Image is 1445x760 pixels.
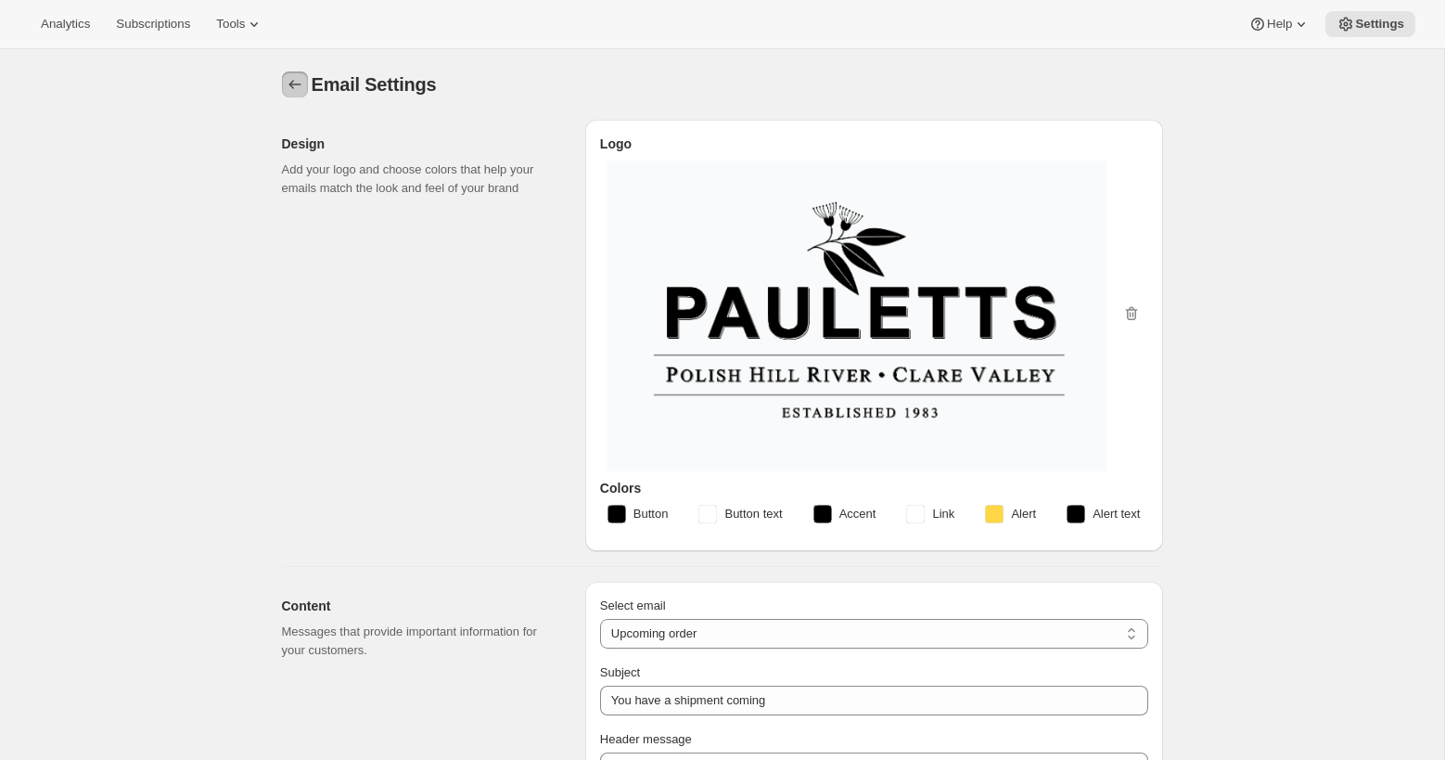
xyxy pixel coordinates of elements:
[30,11,101,37] button: Analytics
[596,499,680,529] button: Button
[974,499,1047,529] button: Alert
[600,732,692,746] span: Header message
[216,17,245,32] span: Tools
[205,11,275,37] button: Tools
[312,74,437,95] span: Email Settings
[600,479,1148,497] h3: Colors
[1011,505,1036,523] span: Alert
[633,505,669,523] span: Button
[105,11,201,37] button: Subscriptions
[839,505,876,523] span: Accent
[687,499,793,529] button: Button text
[724,505,782,523] span: Button text
[282,71,308,97] button: Settings
[600,665,640,679] span: Subject
[282,161,556,198] p: Add your logo and choose colors that help your emails match the look and feel of your brand
[282,135,556,153] h2: Design
[600,599,666,612] span: Select email
[932,505,954,523] span: Link
[626,179,1089,447] img: 2020-Pauletts-New-Logo-Design.png
[802,499,888,529] button: Accent
[1325,11,1415,37] button: Settings
[600,135,1148,153] h3: Logo
[1055,499,1151,529] button: Alert text
[41,17,90,32] span: Analytics
[895,499,965,529] button: Link
[116,17,190,32] span: Subscriptions
[282,597,556,615] h2: Content
[1237,11,1322,37] button: Help
[1267,17,1292,32] span: Help
[1355,17,1404,32] span: Settings
[1093,505,1140,523] span: Alert text
[282,623,556,660] p: Messages that provide important information for your customers.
